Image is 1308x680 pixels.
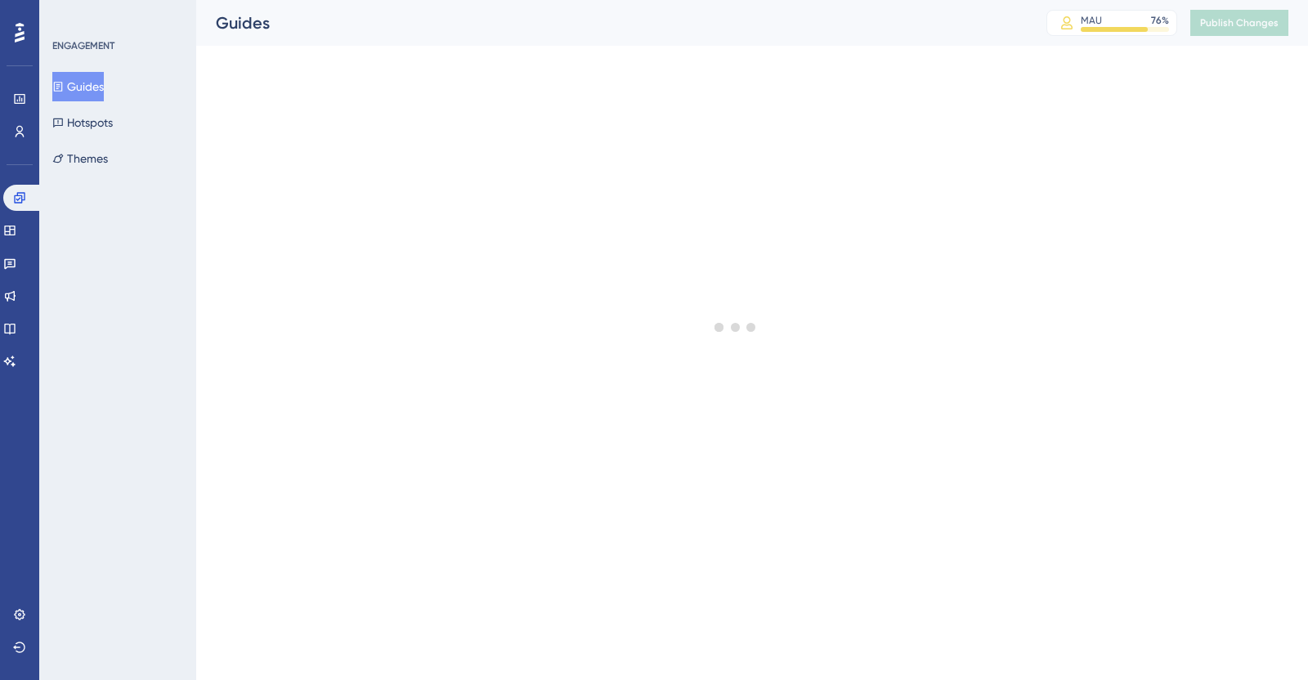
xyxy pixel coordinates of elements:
[1151,14,1169,27] div: 76 %
[52,144,108,173] button: Themes
[52,108,113,137] button: Hotspots
[216,11,1006,34] div: Guides
[1190,10,1288,36] button: Publish Changes
[1200,16,1279,29] span: Publish Changes
[52,72,104,101] button: Guides
[1081,14,1102,27] div: MAU
[52,39,114,52] div: ENGAGEMENT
